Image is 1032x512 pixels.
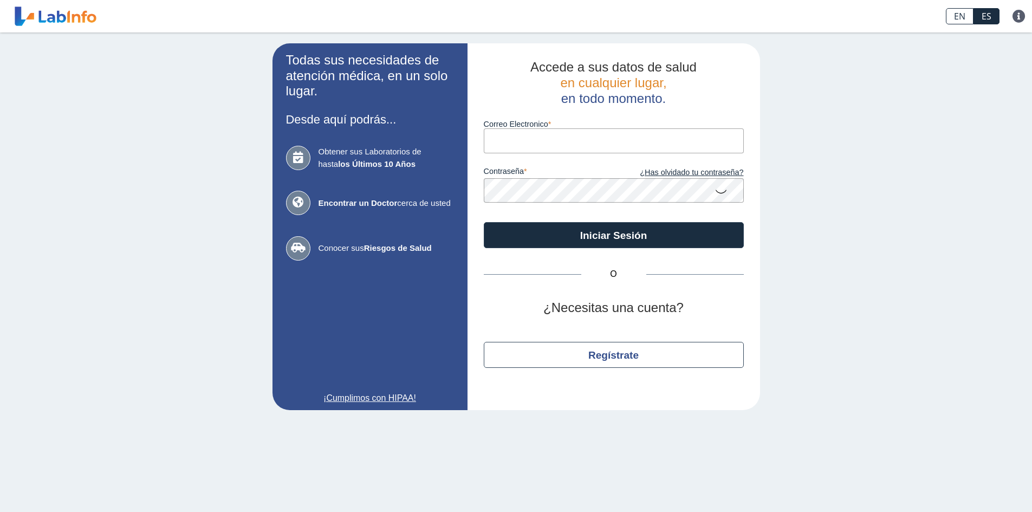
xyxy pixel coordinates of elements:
[530,60,697,74] span: Accede a sus datos de salud
[561,91,666,106] span: en todo momento.
[484,342,744,368] button: Regístrate
[581,268,646,281] span: O
[946,8,973,24] a: EN
[319,146,454,170] span: Obtener sus Laboratorios de hasta
[286,392,454,405] a: ¡Cumplimos con HIPAA!
[560,75,666,90] span: en cualquier lugar,
[286,113,454,126] h3: Desde aquí podrás...
[319,198,398,208] b: Encontrar un Doctor
[484,120,744,128] label: Correo Electronico
[973,8,999,24] a: ES
[614,167,744,179] a: ¿Has olvidado tu contraseña?
[319,197,454,210] span: cerca de usted
[484,167,614,179] label: contraseña
[286,53,454,99] h2: Todas sus necesidades de atención médica, en un solo lugar.
[338,159,416,168] b: los Últimos 10 Años
[364,243,432,252] b: Riesgos de Salud
[484,222,744,248] button: Iniciar Sesión
[484,300,744,316] h2: ¿Necesitas una cuenta?
[319,242,454,255] span: Conocer sus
